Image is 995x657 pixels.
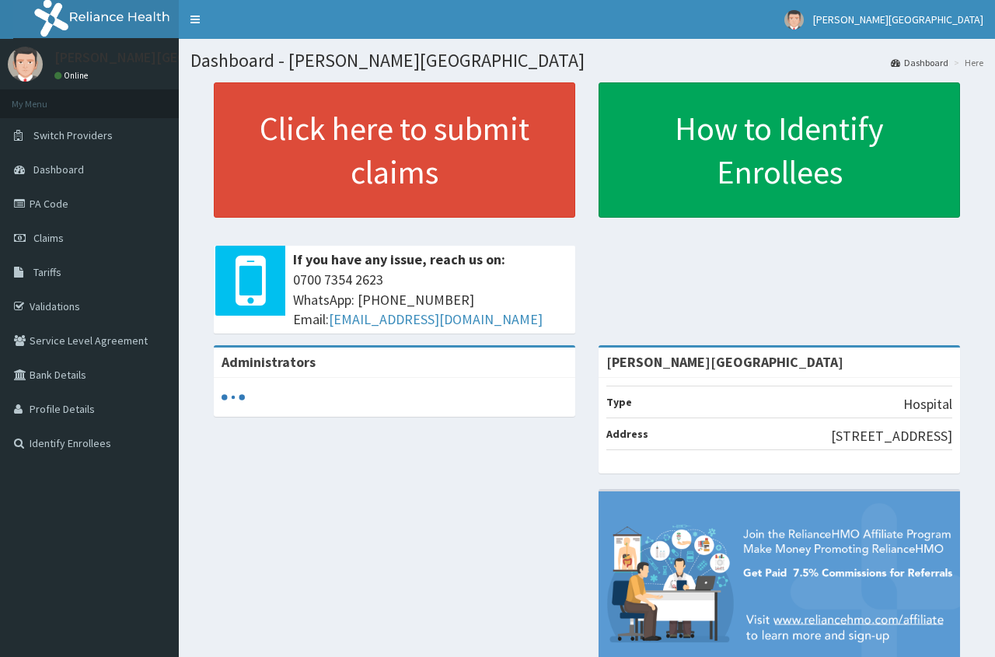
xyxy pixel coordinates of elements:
[950,56,983,69] li: Here
[33,163,84,176] span: Dashboard
[606,353,843,371] strong: [PERSON_NAME][GEOGRAPHIC_DATA]
[329,310,543,328] a: [EMAIL_ADDRESS][DOMAIN_NAME]
[831,426,952,446] p: [STREET_ADDRESS]
[599,82,960,218] a: How to Identify Enrollees
[903,394,952,414] p: Hospital
[222,386,245,409] svg: audio-loading
[606,427,648,441] b: Address
[190,51,983,71] h1: Dashboard - [PERSON_NAME][GEOGRAPHIC_DATA]
[214,82,575,218] a: Click here to submit claims
[33,265,61,279] span: Tariffs
[606,395,632,409] b: Type
[293,270,567,330] span: 0700 7354 2623 WhatsApp: [PHONE_NUMBER] Email:
[54,51,285,65] p: [PERSON_NAME][GEOGRAPHIC_DATA]
[784,10,804,30] img: User Image
[813,12,983,26] span: [PERSON_NAME][GEOGRAPHIC_DATA]
[33,231,64,245] span: Claims
[33,128,113,142] span: Switch Providers
[891,56,948,69] a: Dashboard
[54,70,92,81] a: Online
[8,47,43,82] img: User Image
[222,353,316,371] b: Administrators
[293,250,505,268] b: If you have any issue, reach us on:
